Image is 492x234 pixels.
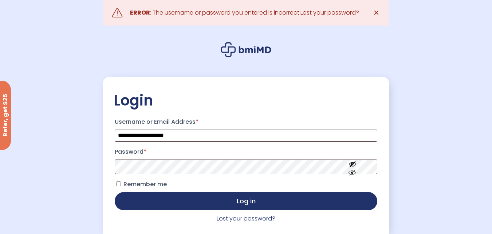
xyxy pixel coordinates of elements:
span: Remember me [123,180,167,188]
h2: Login [114,91,378,110]
a: ✕ [369,5,384,20]
a: Lost your password? [217,214,275,223]
a: Lost your password [300,8,356,17]
div: : The username or password you entered is incorrect. ? [130,8,359,18]
button: Log in [115,192,377,210]
span: ✕ [373,8,379,18]
label: Username or Email Address [115,116,377,128]
button: Show password [332,154,373,179]
label: Password [115,146,377,158]
input: Remember me [116,181,121,186]
strong: ERROR [130,8,150,17]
